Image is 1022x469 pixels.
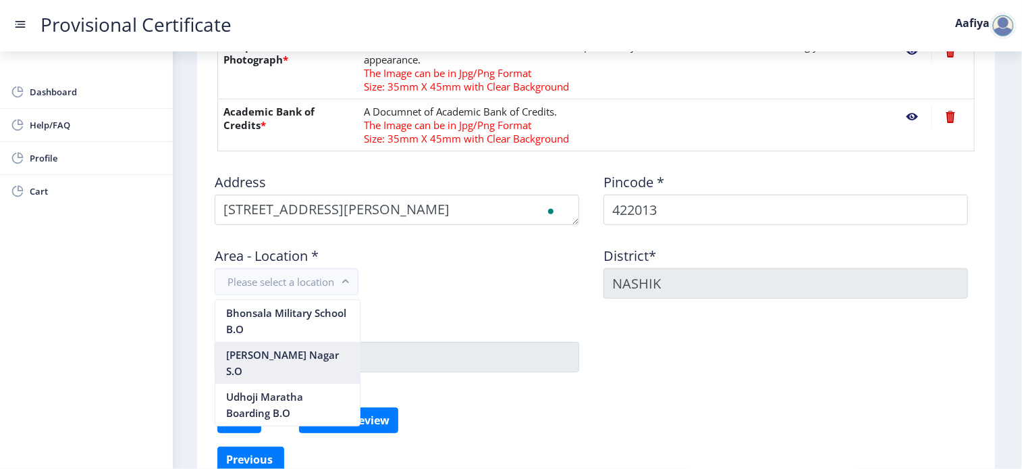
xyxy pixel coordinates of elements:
[215,268,358,295] button: Please select a location
[364,80,569,93] span: Size: 35mm X 45mm with Clear Background
[30,150,162,166] span: Profile
[27,18,245,32] a: Provisional Certificate
[603,176,664,189] label: Pincode *
[932,105,969,129] nb-action: Delete File
[603,268,968,299] input: District
[30,84,162,100] span: Dashboard
[892,39,932,64] nb-action: View File
[955,18,990,28] label: Aafiya
[364,132,569,145] span: Size: 35mm X 45mm with Clear Background
[358,33,887,99] td: A recent (not more than 6 months earlier) clear picture of your full face with front view reflect...
[364,118,531,132] span: The Image can be in Jpg/Png Format
[932,39,969,64] nb-action: Delete File
[215,195,579,225] textarea: To enrich screen reader interactions, please activate Accessibility in Grammarly extension settings
[215,384,360,426] nb-option: Udhoji Maratha Boarding B.O
[892,105,932,129] nb-action: View File
[30,183,162,199] span: Cart
[30,117,162,133] span: Help/FAQ
[218,33,358,99] th: Passport Size Photograph
[215,342,360,384] nb-option: [PERSON_NAME] Nagar S.O
[215,249,319,263] label: Area - Location *
[215,342,579,372] input: State
[218,99,358,151] th: Academic Bank of Credits
[603,249,656,263] label: District*
[364,66,531,80] span: The Image can be in Jpg/Png Format
[603,195,968,225] input: Pincode
[215,176,266,189] label: Address
[215,300,360,342] nb-option: Bhonsala Military School B.O
[358,99,887,151] td: A Documnet of Academic Bank of Credits.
